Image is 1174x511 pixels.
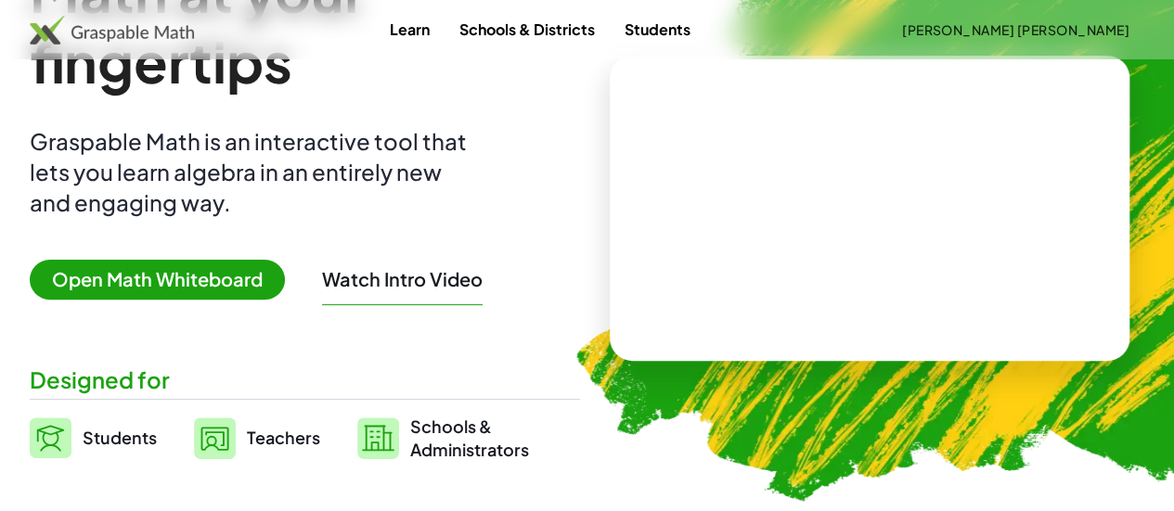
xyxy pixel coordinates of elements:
[30,415,157,461] a: Students
[322,267,483,291] button: Watch Intro Video
[247,427,320,448] span: Teachers
[410,415,529,461] span: Schools & Administrators
[886,13,1144,46] button: [PERSON_NAME] [PERSON_NAME]
[375,12,445,46] a: Learn
[610,12,705,46] a: Students
[30,417,71,458] img: svg%3e
[30,271,300,290] a: Open Math Whiteboard
[194,415,320,461] a: Teachers
[30,260,285,300] span: Open Math Whiteboard
[730,138,1009,277] video: What is this? This is dynamic math notation. Dynamic math notation plays a central role in how Gr...
[30,126,475,218] div: Graspable Math is an interactive tool that lets you learn algebra in an entirely new and engaging...
[83,427,157,448] span: Students
[30,364,580,395] div: Designed for
[357,415,529,461] a: Schools &Administrators
[901,21,1129,38] span: [PERSON_NAME] [PERSON_NAME]
[194,417,236,459] img: svg%3e
[357,417,399,459] img: svg%3e
[445,12,610,46] a: Schools & Districts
